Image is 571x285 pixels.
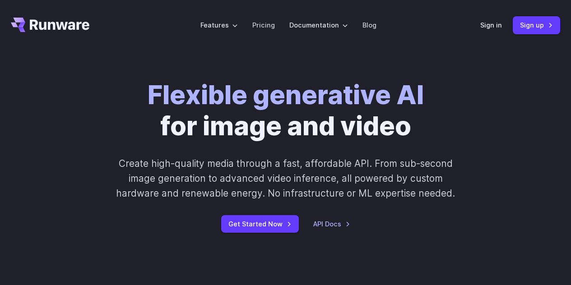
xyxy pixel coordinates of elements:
label: Features [200,20,238,30]
a: Get Started Now [221,215,299,233]
h1: for image and video [148,79,424,142]
a: Sign in [480,20,502,30]
a: Blog [362,20,376,30]
a: Pricing [252,20,275,30]
a: Go to / [11,18,89,32]
a: Sign up [513,16,560,34]
strong: Flexible generative AI [148,79,424,110]
a: API Docs [313,219,350,229]
p: Create high-quality media through a fast, affordable API. From sub-second image generation to adv... [110,156,461,201]
label: Documentation [289,20,348,30]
